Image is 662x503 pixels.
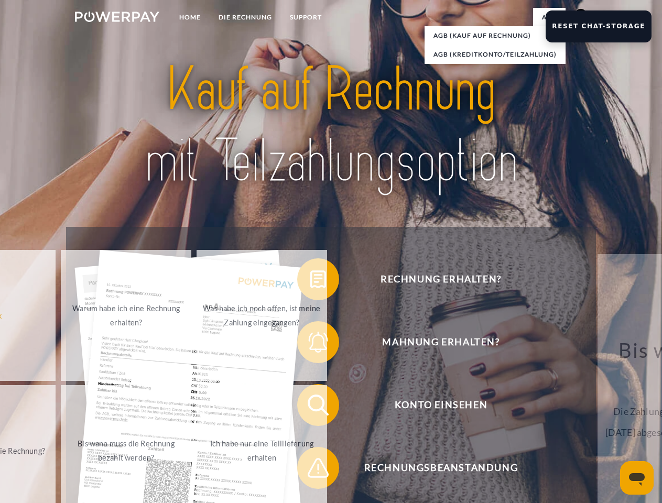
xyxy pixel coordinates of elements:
img: title-powerpay_de.svg [100,50,562,201]
iframe: Schaltfläche zum Öffnen des Messaging-Fensters [620,461,654,495]
a: SUPPORT [281,8,331,27]
span: Konto einsehen [312,384,569,426]
div: Ich habe nur eine Teillieferung erhalten [203,436,321,465]
a: AGB (Kreditkonto/Teilzahlung) [425,45,566,64]
div: Warum habe ich eine Rechnung erhalten? [67,301,185,330]
a: Was habe ich noch offen, ist meine Zahlung eingegangen? [197,250,327,381]
a: AGB (Kauf auf Rechnung) [425,26,566,45]
img: de [574,9,587,21]
a: DIE RECHNUNG [210,8,281,27]
span: Rechnungsbeanstandung [312,447,569,489]
button: Reset Chat-Storage [546,10,652,42]
button: Konto einsehen [297,384,570,426]
img: logo-powerpay-white.svg [75,12,159,22]
div: Was habe ich noch offen, ist meine Zahlung eingegangen? [203,301,321,330]
a: Home [170,8,210,27]
a: agb [533,8,566,27]
div: Bis wann muss die Rechnung bezahlt werden? [67,436,185,465]
button: Rechnungsbeanstandung [297,447,570,489]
